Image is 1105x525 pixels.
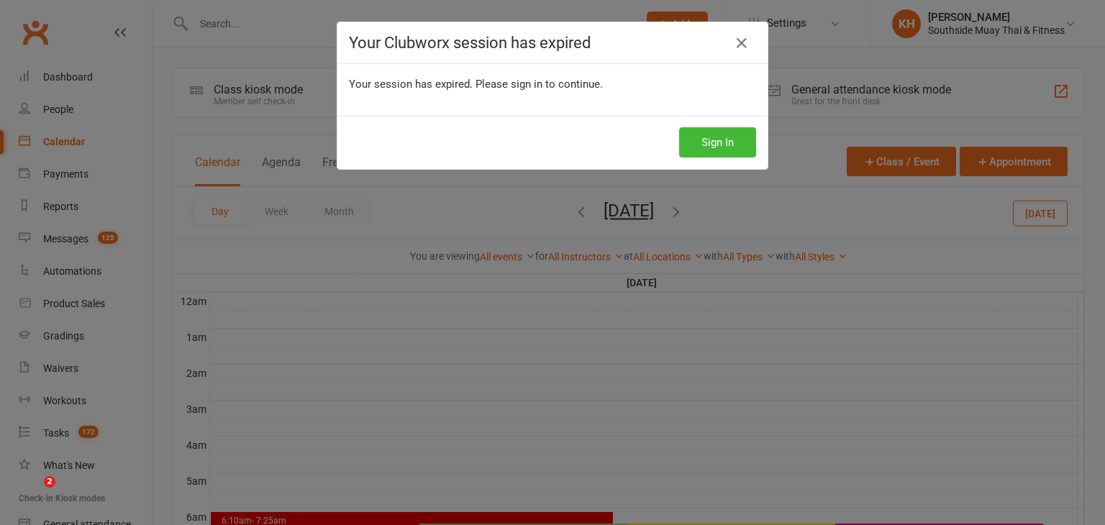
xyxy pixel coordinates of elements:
iframe: Intercom live chat [14,476,49,511]
a: Close [730,32,753,55]
span: Your session has expired. Please sign in to continue. [349,78,603,91]
span: 2 [44,476,55,488]
h4: Your Clubworx session has expired [349,34,756,52]
button: Sign In [679,127,756,157]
